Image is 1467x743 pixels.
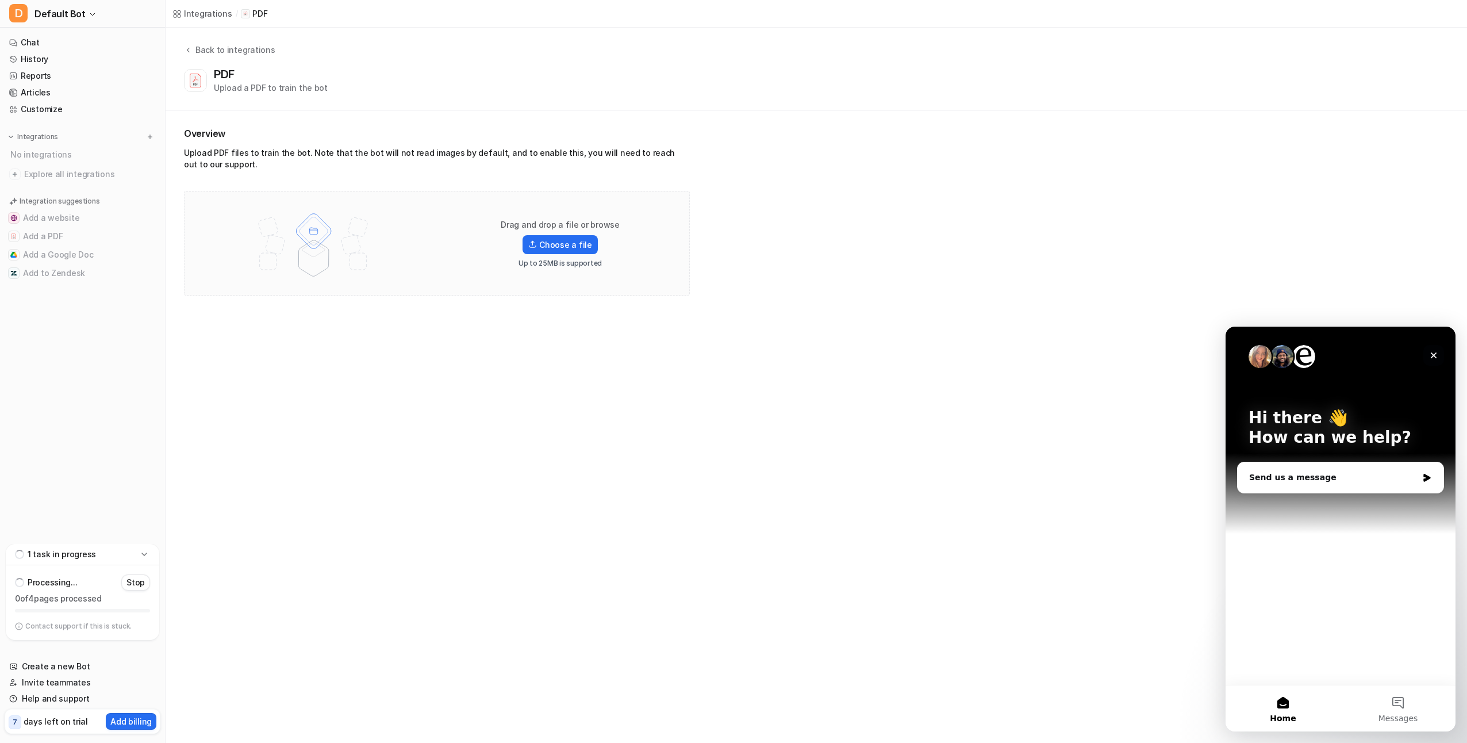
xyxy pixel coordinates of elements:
[106,713,156,730] button: Add billing
[5,675,160,691] a: Invite teammates
[121,575,150,591] button: Stop
[252,8,267,20] p: PDF
[5,227,160,246] button: Add a PDFAdd a PDF
[501,219,620,231] p: Drag and drop a file or browse
[5,658,160,675] a: Create a new Bot
[24,165,156,183] span: Explore all integrations
[5,101,160,117] a: Customize
[7,133,15,141] img: expand menu
[1226,327,1456,731] iframe: Intercom live chat
[523,235,597,254] label: Choose a file
[20,196,99,206] p: Integration suggestions
[9,4,28,22] span: D
[241,8,267,20] a: PDF iconPDF
[9,168,21,180] img: explore all integrations
[10,233,17,240] img: Add a PDF
[24,715,88,727] p: days left on trial
[5,131,62,143] button: Integrations
[146,133,154,141] img: menu_add.svg
[5,264,160,282] button: Add to ZendeskAdd to Zendesk
[5,35,160,51] a: Chat
[5,209,160,227] button: Add a websiteAdd a website
[519,259,602,268] p: Up to 25MB is supported
[239,203,389,284] img: File upload illustration
[10,251,17,258] img: Add a Google Doc
[528,240,537,248] img: Upload icon
[243,11,248,17] img: PDF icon
[10,215,17,221] img: Add a website
[184,44,275,67] button: Back to integrations
[5,166,160,182] a: Explore all integrations
[214,82,328,94] div: Upload a PDF to train the bot
[184,7,232,20] div: Integrations
[15,593,150,604] p: 0 of 4 pages processed
[5,85,160,101] a: Articles
[5,68,160,84] a: Reports
[184,127,690,140] h2: Overview
[192,44,275,56] div: Back to integrations
[28,549,96,560] p: 1 task in progress
[5,51,160,67] a: History
[28,577,77,588] p: Processing...
[110,715,152,727] p: Add billing
[184,147,690,175] div: Upload PDF files to train the bot. Note that the bot will not read images by default, and to enab...
[7,145,160,164] div: No integrations
[13,717,17,727] p: 7
[126,577,145,588] p: Stop
[25,622,132,631] p: Contact support if this is stuck.
[172,7,232,20] a: Integrations
[34,6,86,22] span: Default Bot
[5,246,160,264] button: Add a Google DocAdd a Google Doc
[214,67,239,81] div: PDF
[5,691,160,707] a: Help and support
[17,132,58,141] p: Integrations
[10,270,17,277] img: Add to Zendesk
[236,9,238,19] span: /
